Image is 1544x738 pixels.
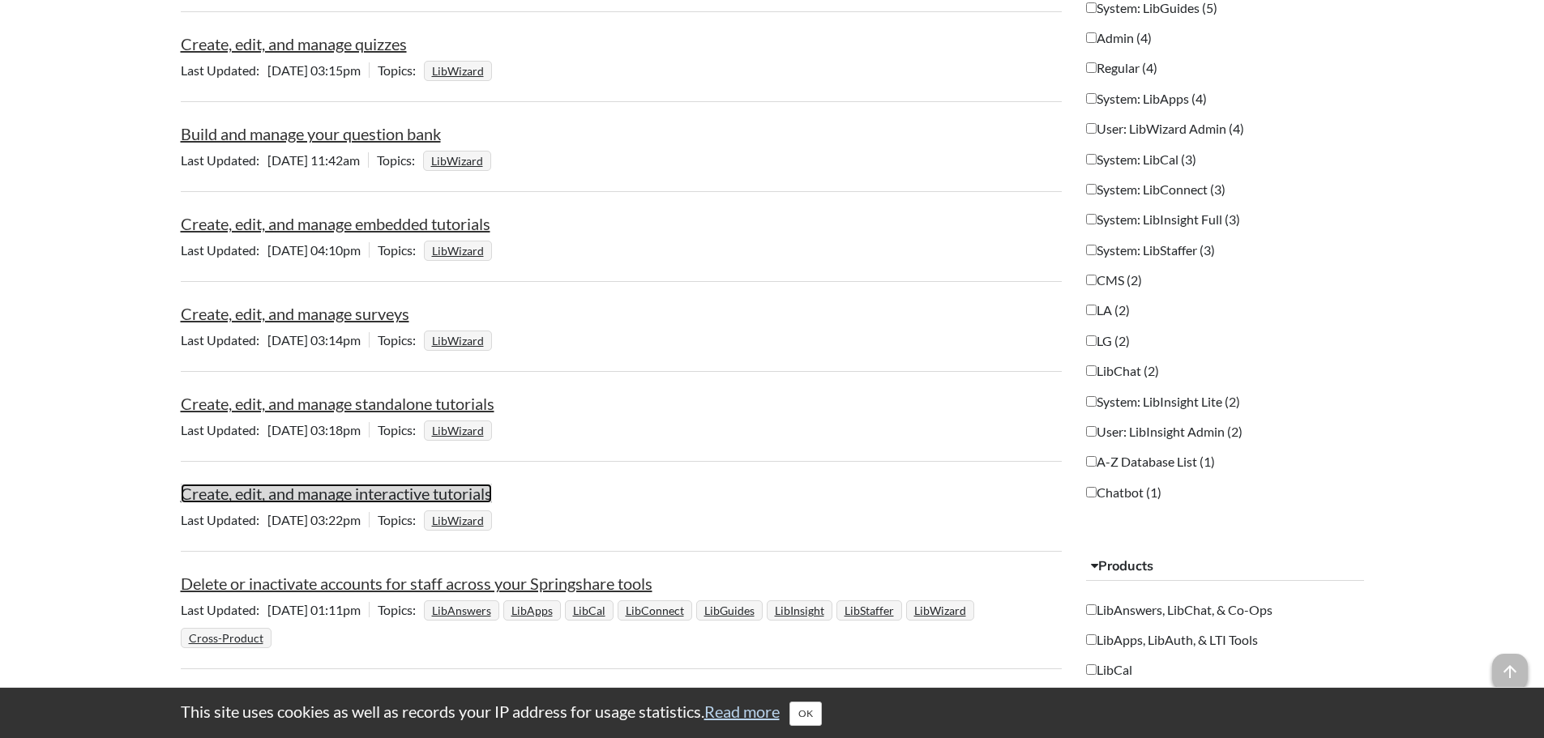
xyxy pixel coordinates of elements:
[424,332,496,348] ul: Topics
[1086,120,1244,138] label: User: LibWizard Admin (4)
[1086,62,1097,73] input: Regular (4)
[1086,365,1097,376] input: LibChat (2)
[181,62,267,78] span: Last Updated
[424,62,496,78] ul: Topics
[430,59,486,83] a: LibWizard
[1492,654,1528,689] span: arrow_upward
[377,152,423,168] span: Topics
[1086,393,1240,411] label: System: LibInsight Lite (2)
[181,484,492,503] a: Create, edit, and manage interactive tutorials
[1086,59,1157,77] label: Regular (4)
[1086,453,1215,471] label: A-Z Database List (1)
[181,152,368,168] span: [DATE] 11:42am
[1086,362,1159,380] label: LibChat (2)
[424,242,496,258] ul: Topics
[1086,181,1225,198] label: System: LibConnect (3)
[1086,661,1132,679] label: LibCal
[424,422,496,437] ul: Topics
[1086,184,1097,194] input: System: LibConnect (3)
[181,242,267,258] span: Last Updated
[424,512,496,527] ul: Topics
[181,602,369,617] span: [DATE] 01:11pm
[1086,90,1207,108] label: System: LibApps (4)
[1086,305,1097,315] input: LA (2)
[1086,601,1272,619] label: LibAnswers, LibChat, & Co-Ops
[378,422,424,437] span: Topics
[181,602,267,617] span: Last Updated
[1086,335,1097,346] input: LG (2)
[1086,604,1097,615] input: LibAnswers, LibChat, & Co-Ops
[1086,552,1364,581] button: Products
[181,62,369,78] span: [DATE] 03:15pm
[181,394,494,413] a: Create, edit, and manage standalone tutorials
[378,242,424,258] span: Topics
[509,599,555,622] a: LibApps
[378,512,424,527] span: Topics
[181,602,978,645] ul: Topics
[1086,332,1130,350] label: LG (2)
[1086,93,1097,104] input: System: LibApps (4)
[181,422,267,437] span: Last Updated
[1086,245,1097,255] input: System: LibStaffer (3)
[1086,154,1097,164] input: System: LibCal (3)
[1086,634,1097,645] input: LibApps, LibAuth, & LTI Tools
[1086,484,1161,501] label: Chatbot (1)
[181,332,267,348] span: Last Updated
[1086,32,1097,43] input: Admin (4)
[181,332,369,348] span: [DATE] 03:14pm
[181,304,409,323] a: Create, edit, and manage surveys
[181,422,369,437] span: [DATE] 03:18pm
[430,419,486,442] a: LibWizard
[181,214,490,233] a: Create, edit, and manage embedded tutorials
[623,599,686,622] a: LibConnect
[1086,241,1215,259] label: System: LibStaffer (3)
[1086,396,1097,407] input: System: LibInsight Lite (2)
[181,574,652,593] a: Delete or inactivate accounts for staff across your Springshare tools
[430,239,486,262] a: LibWizard
[571,599,608,622] a: LibCal
[429,149,485,173] a: LibWizard
[1086,275,1097,285] input: CMS (2)
[704,702,780,721] a: Read more
[430,329,486,352] a: LibWizard
[1086,456,1097,467] input: A-Z Database List (1)
[165,700,1380,726] div: This site uses cookies as well as records your IP address for usage statistics.
[772,599,827,622] a: LibInsight
[1086,487,1097,497] input: Chatbot (1)
[1086,211,1240,228] label: System: LibInsight Full (3)
[1086,426,1097,437] input: User: LibInsight Admin (2)
[789,702,822,726] button: Close
[378,62,424,78] span: Topics
[430,599,494,622] a: LibAnswers
[423,152,495,168] ul: Topics
[1086,271,1142,289] label: CMS (2)
[1086,423,1242,441] label: User: LibInsight Admin (2)
[181,152,267,168] span: Last Updated
[1086,631,1258,649] label: LibApps, LibAuth, & LTI Tools
[181,512,369,527] span: [DATE] 03:22pm
[181,512,267,527] span: Last Updated
[1086,2,1097,13] input: System: LibGuides (5)
[1086,664,1097,675] input: LibCal
[1492,655,1528,675] a: arrow_upward
[430,509,486,532] a: LibWizard
[1086,214,1097,224] input: System: LibInsight Full (3)
[842,599,896,622] a: LibStaffer
[378,332,424,348] span: Topics
[1086,301,1130,319] label: LA (2)
[181,242,369,258] span: [DATE] 04:10pm
[186,626,266,650] a: Cross-Product
[1086,151,1196,169] label: System: LibCal (3)
[181,34,407,53] a: Create, edit, and manage quizzes
[1086,29,1152,47] label: Admin (4)
[181,124,441,143] a: Build and manage your question bank
[702,599,757,622] a: LibGuides
[378,602,424,617] span: Topics
[1086,123,1097,134] input: User: LibWizard Admin (4)
[912,599,969,622] a: LibWizard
